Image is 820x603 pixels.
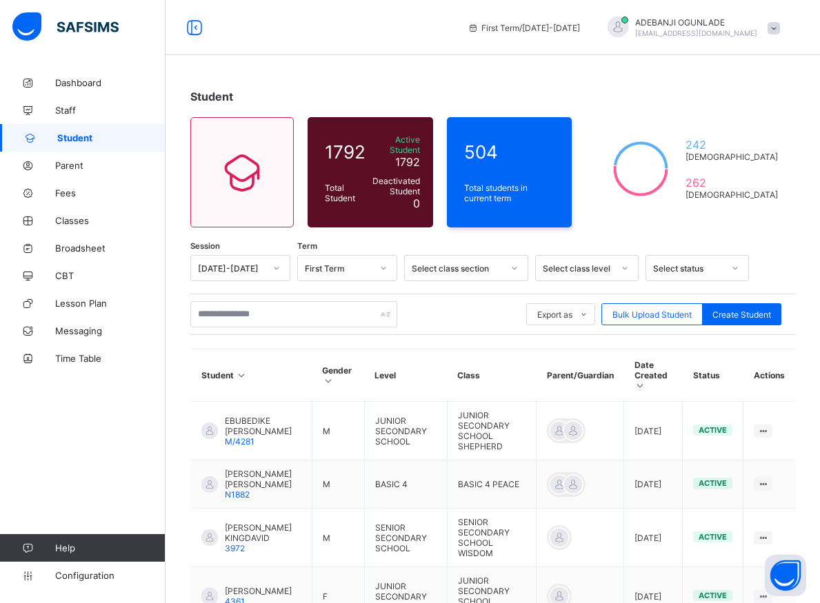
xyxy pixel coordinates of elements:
th: Level [364,349,447,402]
th: Parent/Guardian [537,349,624,402]
td: [DATE] [624,509,683,567]
span: Classes [55,215,166,226]
th: Actions [743,349,795,402]
span: M/4281 [225,436,254,447]
span: 1792 [395,155,420,169]
span: Create Student [712,309,771,320]
td: [DATE] [624,460,683,509]
span: Help [55,542,165,553]
span: Time Table [55,353,166,364]
span: ADEBANJI OGUNLADE [635,17,757,28]
span: Configuration [55,570,165,581]
span: Broadsheet [55,243,166,254]
span: Parent [55,160,166,171]
span: [PERSON_NAME] [225,586,292,596]
span: [DEMOGRAPHIC_DATA] [686,190,778,200]
th: Student [191,349,312,402]
span: CBT [55,270,166,281]
div: Select class level [543,263,613,274]
span: 1792 [325,141,366,163]
span: [PERSON_NAME] [PERSON_NAME] [225,469,301,489]
td: M [312,460,364,509]
span: Term [297,241,317,251]
th: Gender [312,349,364,402]
div: ADEBANJIOGUNLADE [594,17,787,39]
span: active [699,478,727,488]
span: N1882 [225,489,250,500]
span: [EMAIL_ADDRESS][DOMAIN_NAME] [635,29,757,37]
span: Bulk Upload Student [612,309,692,320]
span: Fees [55,187,166,198]
div: Select status [653,263,723,274]
i: Sort in Ascending Order [236,370,248,380]
span: Session [190,241,220,251]
i: Sort in Ascending Order [322,376,334,386]
span: EBUBEDIKE [PERSON_NAME] [225,416,301,436]
span: 262 [686,176,778,190]
span: active [699,591,727,600]
span: active [699,425,727,435]
span: Active Student [372,134,420,155]
div: Total Student [321,179,369,207]
i: Sort in Ascending Order [634,380,646,391]
span: Staff [55,105,166,116]
td: SENIOR SECONDARY SCHOOL [364,509,447,567]
td: BASIC 4 PEACE [447,460,537,509]
button: Open asap [765,555,806,596]
img: safsims [12,12,119,41]
span: Total students in current term [464,183,555,203]
td: [DATE] [624,402,683,460]
td: M [312,402,364,460]
span: 504 [464,141,555,163]
td: BASIC 4 [364,460,447,509]
td: JUNIOR SECONDARY SCHOOL SHEPHERD [447,402,537,460]
th: Class [447,349,537,402]
th: Status [683,349,743,402]
span: [DEMOGRAPHIC_DATA] [686,152,778,162]
th: Date Created [624,349,683,402]
span: session/term information [468,23,580,33]
span: Deactivated Student [372,176,420,196]
td: SENIOR SECONDARY SCHOOL WISDOM [447,509,537,567]
span: Student [190,90,233,103]
span: active [699,532,727,542]
span: Lesson Plan [55,298,166,309]
span: 0 [413,196,420,210]
span: [PERSON_NAME] KINGDAVID [225,522,301,543]
td: JUNIOR SECONDARY SCHOOL [364,402,447,460]
span: 242 [686,138,778,152]
td: M [312,509,364,567]
div: Select class section [412,263,503,274]
span: 3972 [225,543,245,553]
div: First Term [305,263,372,274]
span: Student [57,132,166,143]
span: Export as [537,309,572,320]
span: Messaging [55,325,166,336]
div: [DATE]-[DATE] [198,263,265,274]
span: Dashboard [55,77,166,88]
